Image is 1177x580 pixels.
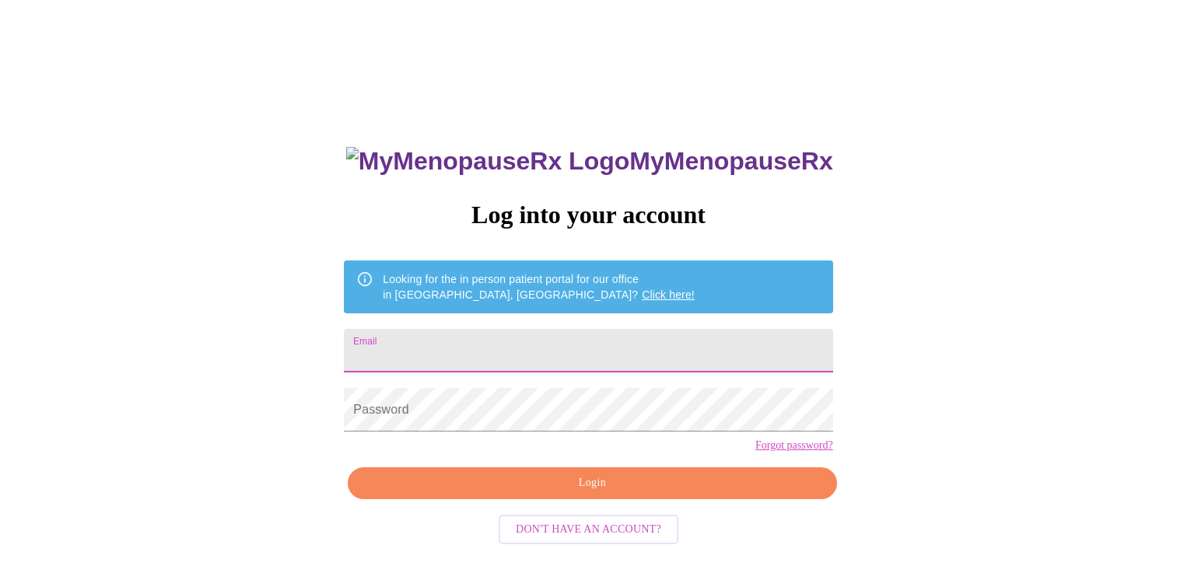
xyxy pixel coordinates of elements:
[499,515,678,545] button: Don't have an account?
[755,439,833,452] a: Forgot password?
[348,467,836,499] button: Login
[346,147,833,176] h3: MyMenopauseRx
[366,473,818,493] span: Login
[344,201,832,229] h3: Log into your account
[346,147,629,176] img: MyMenopauseRx Logo
[495,522,682,535] a: Don't have an account?
[383,265,695,309] div: Looking for the in person patient portal for our office in [GEOGRAPHIC_DATA], [GEOGRAPHIC_DATA]?
[642,288,695,301] a: Click here!
[516,520,661,540] span: Don't have an account?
